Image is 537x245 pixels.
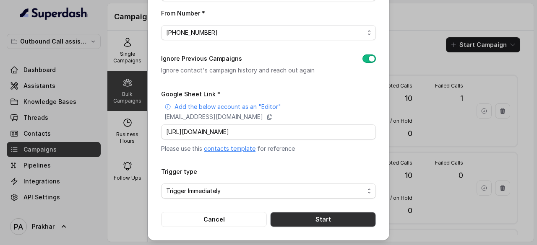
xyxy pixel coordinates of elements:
p: Add the below account as an "Editor" [175,103,281,111]
p: Please use this for reference [161,144,376,153]
a: contacts template [204,145,255,152]
button: Start [270,212,376,227]
label: Trigger type [161,168,197,175]
button: Trigger Immediately [161,183,376,199]
p: [EMAIL_ADDRESS][DOMAIN_NAME] [164,113,263,121]
label: Google Sheet Link * [161,90,221,98]
p: Ignore contact's campaign history and reach out again [161,65,349,75]
button: [PHONE_NUMBER] [161,25,376,40]
span: Trigger Immediately [166,186,364,196]
span: [PHONE_NUMBER] [166,28,364,38]
button: Cancel [161,212,267,227]
label: Ignore Previous Campaigns [161,54,242,64]
label: From Number * [161,10,205,17]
